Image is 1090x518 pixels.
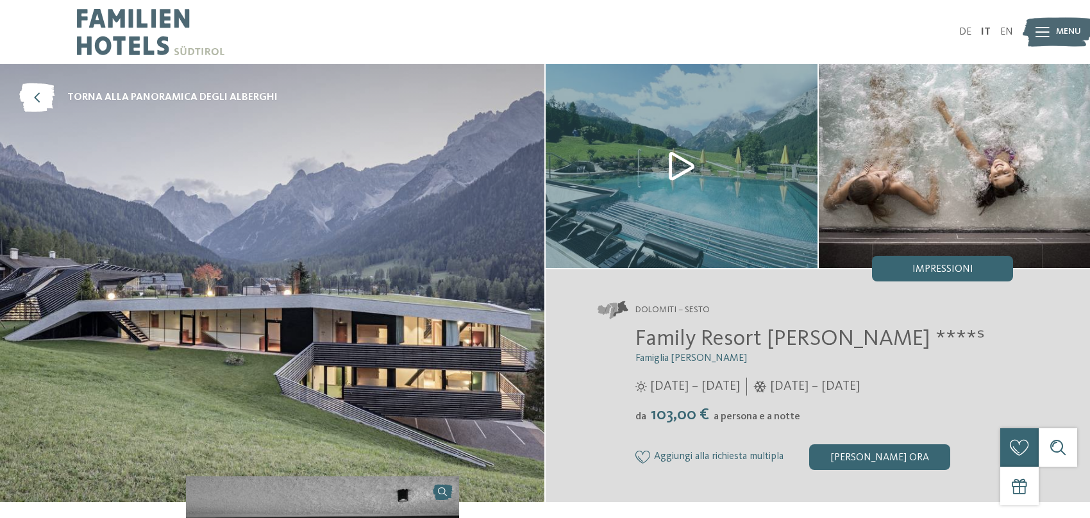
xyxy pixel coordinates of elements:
[959,27,971,37] a: DE
[753,381,767,392] i: Orari d'apertura inverno
[635,328,985,350] span: Family Resort [PERSON_NAME] ****ˢ
[654,451,784,463] span: Aggiungi alla richiesta multipla
[1000,27,1013,37] a: EN
[635,381,647,392] i: Orari d'apertura estate
[546,64,818,268] img: Il nostro family hotel a Sesto, il vostro rifugio sulle Dolomiti.
[67,90,278,104] span: torna alla panoramica degli alberghi
[650,378,740,396] span: [DATE] – [DATE]
[648,406,712,423] span: 103,00 €
[19,83,278,112] a: torna alla panoramica degli alberghi
[635,353,747,363] span: Famiglia [PERSON_NAME]
[770,378,860,396] span: [DATE] – [DATE]
[1056,26,1081,38] span: Menu
[635,412,646,422] span: da
[809,444,950,470] div: [PERSON_NAME] ora
[714,412,800,422] span: a persona e a notte
[912,264,973,274] span: Impressioni
[981,27,991,37] a: IT
[635,304,710,317] span: Dolomiti – Sesto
